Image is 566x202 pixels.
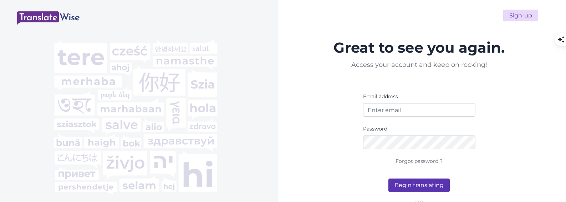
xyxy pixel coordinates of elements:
label: Email address [363,93,398,100]
label: Password [363,125,387,133]
h1: Great to see you again. [332,35,506,60]
button: Begin translating [388,179,450,192]
input: Enter email [363,103,475,117]
a: Forgot password ? [396,158,443,164]
p: Access your account and keep on rocking! [344,60,494,69]
a: Sign-up [503,10,538,21]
